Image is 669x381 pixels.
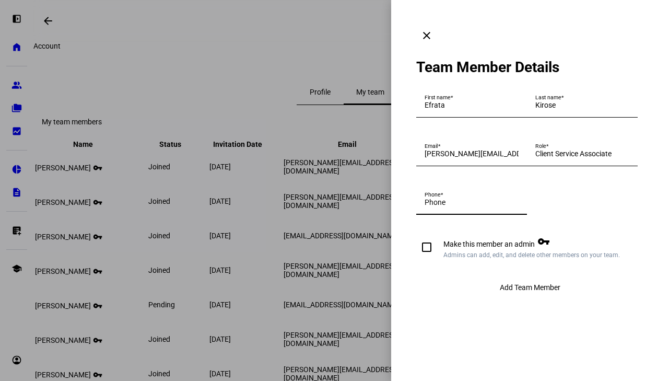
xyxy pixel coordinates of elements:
span: Admins can add, edit, and delete other members on your team. [443,251,620,259]
mat-icon: clear [420,29,433,42]
input: Role [535,149,629,158]
mat-label: Last name [535,94,561,100]
div: Team Member Details [416,59,644,76]
input: Last name [535,101,629,109]
mat-label: Email [425,143,438,149]
mat-label: Role [535,143,546,149]
input: Phone [425,198,519,206]
input: Email [425,149,519,158]
input: First name [425,101,519,109]
span: Make this member an admin [439,234,620,260]
mat-label: First name [425,94,451,100]
mat-icon: vpn_key [537,235,550,248]
mat-label: Phone [425,191,440,198]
